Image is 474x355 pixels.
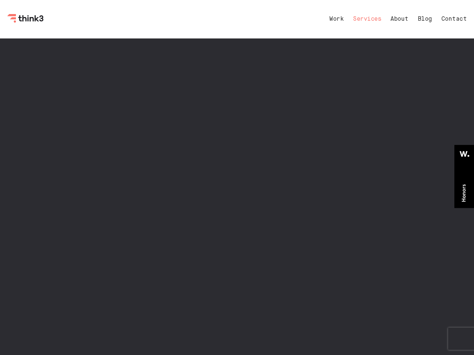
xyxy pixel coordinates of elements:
a: About [390,16,408,22]
a: Contact [441,16,467,22]
a: Think3 Logo [7,17,44,24]
a: Work [329,16,344,22]
a: Blog [418,16,432,22]
a: Services [353,16,381,22]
